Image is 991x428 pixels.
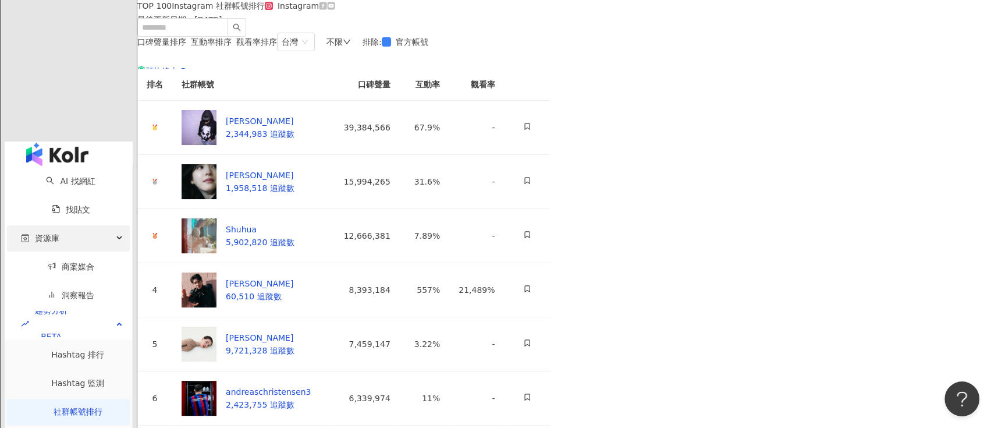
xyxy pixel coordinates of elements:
span: 9,721,328 追蹤數 [226,346,294,355]
div: 6 [147,392,163,405]
th: 觀看率 [449,69,504,101]
span: 不限 [326,37,343,47]
div: 7,459,147 [339,338,390,351]
span: 趨勢分析 [35,298,68,350]
p: 最後更新日期 ： [DATE] [137,15,222,24]
a: KOL Avatar[PERSON_NAME]60,510 追蹤數 [182,285,293,294]
div: 台灣 [282,33,298,51]
a: Hashtag 排行 [51,350,104,359]
th: 排名 [137,69,172,101]
td: - [449,101,504,155]
td: - [449,372,504,426]
img: KOL Avatar [182,164,216,199]
div: andreaschristensen3 [226,385,311,398]
div: [PERSON_NAME] [226,331,294,344]
span: down [343,38,351,46]
div: 557% [409,284,440,296]
a: 找貼文 [52,205,90,214]
span: 觀看率排序 [236,37,277,47]
img: KOL Avatar [182,273,216,307]
div: BETA [35,324,68,350]
div: [PERSON_NAME] [226,277,293,290]
span: 資源庫 [35,225,59,252]
td: - [449,155,504,209]
span: 2,344,983 追蹤數 [226,129,294,139]
a: KOL Avatar[PERSON_NAME]9,721,328 追蹤數 [182,339,294,348]
span: rise [21,320,29,328]
td: - [449,317,504,372]
div: Instagram [278,1,319,10]
span: 口碑聲量排序 [137,37,186,47]
a: 商案媒合 [48,262,94,271]
a: KOL Avatar[PERSON_NAME]1,958,518 追蹤數 [182,176,294,186]
div: 3.22% [409,338,440,351]
span: 1,958,518 追蹤數 [226,183,294,193]
a: KOL AvatarShuhua5,902,820 追蹤數 [182,231,294,240]
span: search [233,23,241,31]
img: KOL Avatar [182,110,216,145]
div: 11% [409,392,440,405]
div: 67.9% [409,121,440,134]
th: 口碑聲量 [330,69,400,101]
div: TOP 100 Instagram 社群帳號排行 [137,1,265,10]
div: [PERSON_NAME] [226,169,294,182]
div: 12,666,381 [339,229,390,242]
img: KOL Avatar [182,218,216,253]
div: 8,393,184 [339,284,390,296]
div: 31.6% [409,175,440,188]
div: 15,994,265 [339,175,390,188]
a: searchAI 找網紅 [46,176,95,186]
td: - [449,209,504,263]
span: 5,902,820 追蹤數 [226,238,294,247]
span: 排除 : [363,37,382,47]
a: 洞察報告 [48,291,94,300]
a: KOL Avatarandreaschristensen32,423,755 追蹤數 [182,393,311,402]
span: 2,423,755 追蹤數 [226,400,294,409]
div: 4 [147,284,163,296]
th: 互動率 [400,69,449,101]
div: [PERSON_NAME] [226,115,294,128]
div: Shuhua [226,223,294,236]
div: 5 [147,338,163,351]
img: KOL Avatar [182,327,216,362]
div: 6,339,974 [339,392,390,405]
a: Hashtag 監測 [51,379,104,388]
img: logo [26,143,88,166]
img: KOL Avatar [182,381,216,416]
th: 社群帳號 [172,69,330,101]
div: 7.89% [409,229,440,242]
span: 官方帳號 [391,36,433,48]
a: KOL Avatar[PERSON_NAME]2,344,983 追蹤數 [182,122,294,132]
span: 60,510 追蹤數 [226,292,281,301]
span: 互動率排序 [191,37,232,47]
iframe: Help Scout Beacon - Open [944,381,979,416]
a: 社群帳號排行 [54,407,102,416]
div: 21,489% [459,284,495,296]
div: 39,384,566 [339,121,390,134]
